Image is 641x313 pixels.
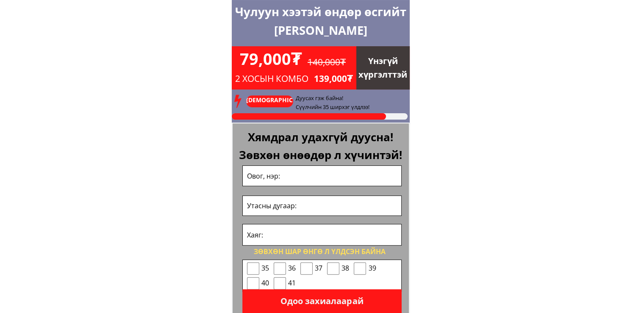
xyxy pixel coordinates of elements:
[242,289,402,313] p: Одоо захиалаарай
[356,54,410,81] h1: Үнэгүй хүргэлттэй
[245,224,399,245] input: Хаяг:
[288,278,296,289] span: 41
[315,263,323,274] span: 37
[245,196,399,216] input: Утасны дугаар:
[288,263,296,274] span: 36
[237,246,402,257] div: Зөвхөн шар өнгө л үлдсэн байна
[246,95,293,115] p: [DEMOGRAPHIC_DATA]
[235,72,320,86] h3: 2 хосын комбо
[245,166,399,186] input: Овог, нэр:
[238,129,404,164] h1: Хямдрал удахгүй дуусна! Зөвхөн өнөөдөр л хүчинтэй!
[261,278,269,289] span: 40
[296,94,470,112] h3: Дуусах гэж байна! Сүүлчийн 35 ширхэг үлдлээ!
[261,263,269,274] span: 35
[308,55,392,70] h3: 140,000₮
[368,263,376,274] span: 39
[240,46,389,72] h1: 79,000₮
[314,72,399,86] h3: 139,000₮
[232,3,410,40] h1: Чулуун хээтэй өндөр өсгийт [PERSON_NAME]
[341,263,350,274] span: 38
